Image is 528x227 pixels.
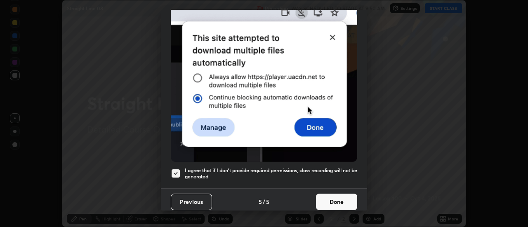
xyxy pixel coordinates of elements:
h4: 5 [266,197,269,206]
h4: 5 [259,197,262,206]
h4: / [263,197,265,206]
h5: I agree that if I don't provide required permissions, class recording will not be generated [185,167,357,180]
button: Previous [171,194,212,210]
button: Done [316,194,357,210]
